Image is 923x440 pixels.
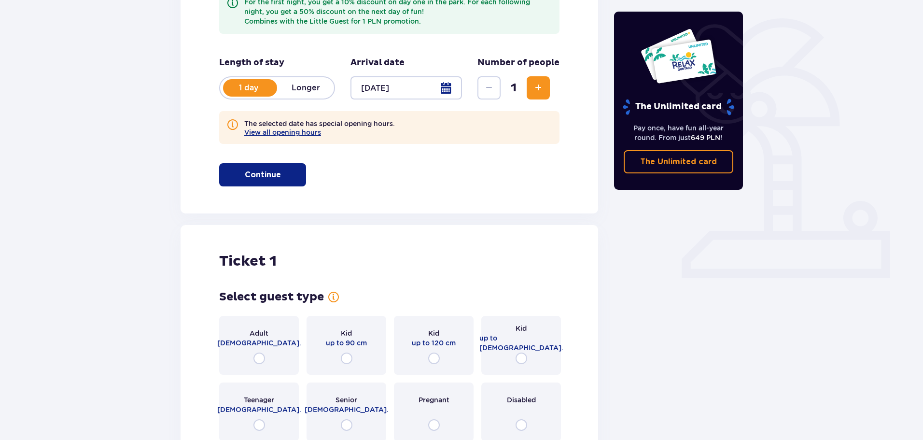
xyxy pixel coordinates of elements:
p: The selected date has special opening hours. [244,119,395,136]
span: Pregnant [419,395,449,405]
span: Senior [336,395,357,405]
p: Pay once, have fun all-year round. From just ! [624,123,734,142]
p: Continue [245,170,281,180]
span: up to 90 cm [326,338,367,348]
a: The Unlimited card [624,150,734,173]
span: up to 120 cm [412,338,456,348]
span: [DEMOGRAPHIC_DATA]. [305,405,389,414]
p: Combines with the Little Guest for 1 PLN promotion. [244,16,552,26]
h3: Select guest type [219,290,324,304]
p: Number of people [477,57,559,69]
span: [DEMOGRAPHIC_DATA]. [217,405,301,414]
span: Adult [250,328,268,338]
img: Two entry cards to Suntago with the word 'UNLIMITED RELAX', featuring a white background with tro... [640,28,717,84]
button: Continue [219,163,306,186]
button: View all opening hours [244,128,321,136]
p: Longer [277,83,334,93]
button: Increase [527,76,550,99]
span: Teenager [244,395,274,405]
span: 1 [503,81,525,95]
span: Kid [428,328,439,338]
p: Arrival date [350,57,405,69]
span: Kid [341,328,352,338]
span: 649 PLN [691,134,720,142]
span: [DEMOGRAPHIC_DATA]. [217,338,301,348]
p: Length of stay [219,57,335,69]
h2: Ticket 1 [219,252,277,270]
span: Disabled [507,395,536,405]
button: Decrease [477,76,501,99]
p: 1 day [220,83,277,93]
p: The Unlimited card [622,99,735,115]
p: The Unlimited card [640,156,717,167]
span: up to [DEMOGRAPHIC_DATA]. [479,333,563,353]
span: Kid [516,324,527,333]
